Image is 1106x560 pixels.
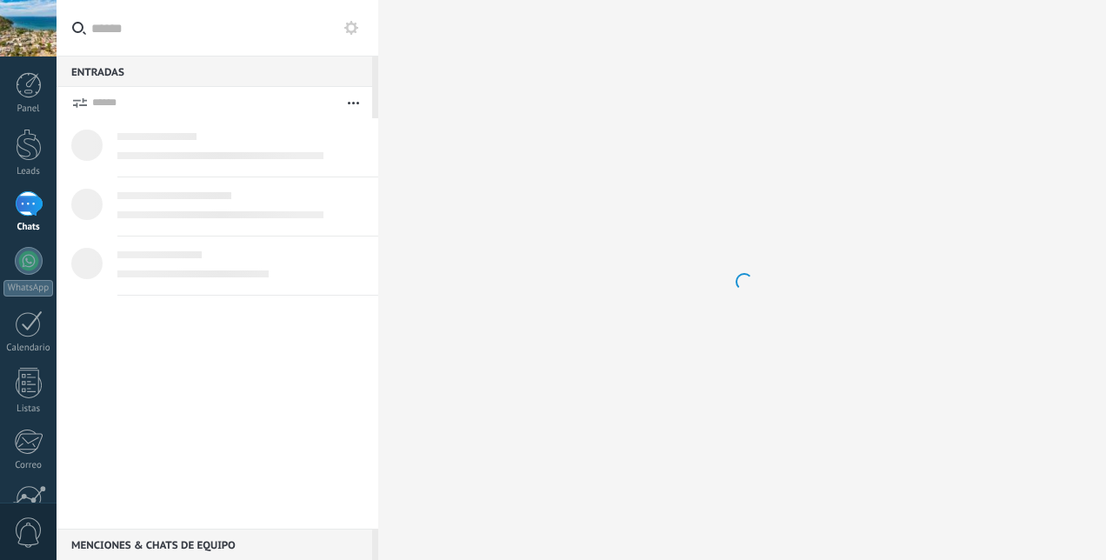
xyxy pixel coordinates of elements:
[3,166,54,177] div: Leads
[57,56,372,87] div: Entradas
[3,222,54,233] div: Chats
[3,103,54,115] div: Panel
[57,529,372,560] div: Menciones & Chats de equipo
[3,460,54,471] div: Correo
[3,343,54,354] div: Calendario
[3,280,53,297] div: WhatsApp
[3,403,54,415] div: Listas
